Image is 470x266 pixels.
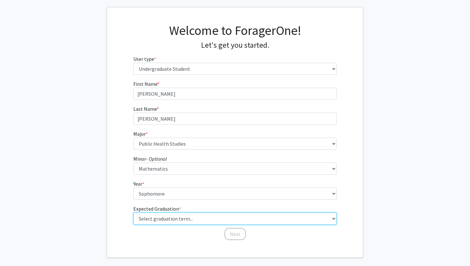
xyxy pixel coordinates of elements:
label: Expected Graduation [133,205,181,213]
h4: Let's get you started. [133,41,337,50]
label: Year [133,180,144,188]
iframe: Chat [5,237,27,261]
label: Major [133,130,148,138]
h1: Welcome to ForagerOne! [133,23,337,38]
label: Minor [133,155,167,163]
span: Last Name [133,106,157,112]
span: First Name [133,81,157,87]
label: User type [133,55,156,63]
button: Next [224,228,246,240]
i: - Optional [146,156,167,162]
